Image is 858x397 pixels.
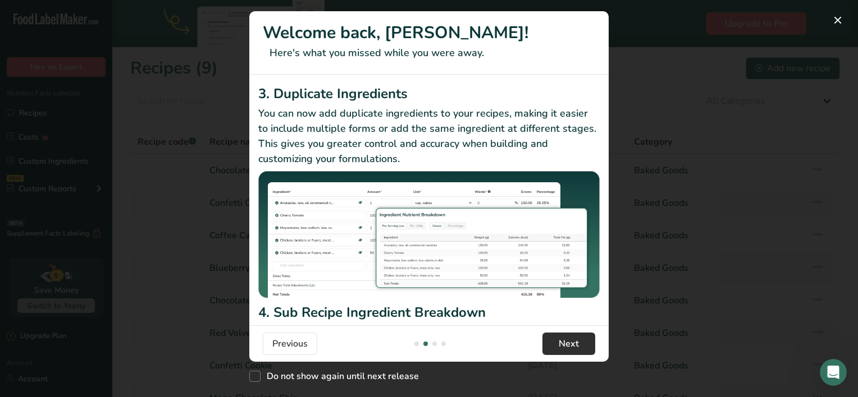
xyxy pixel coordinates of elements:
[258,84,600,104] h2: 3. Duplicate Ingredients
[542,333,595,355] button: Next
[261,371,419,382] span: Do not show again until next release
[263,333,317,355] button: Previous
[820,359,847,386] iframe: Intercom live chat
[272,337,308,350] span: Previous
[559,337,579,350] span: Next
[263,20,595,45] h1: Welcome back, [PERSON_NAME]!
[258,302,600,322] h2: 4. Sub Recipe Ingredient Breakdown
[258,106,600,167] p: You can now add duplicate ingredients to your recipes, making it easier to include multiple forms...
[263,45,595,61] p: Here's what you missed while you were away.
[258,325,600,370] p: Checkout our new Sub Recipe Ingredient breakdown in the recipe builder. You can now see your Reci...
[258,171,600,298] img: Duplicate Ingredients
